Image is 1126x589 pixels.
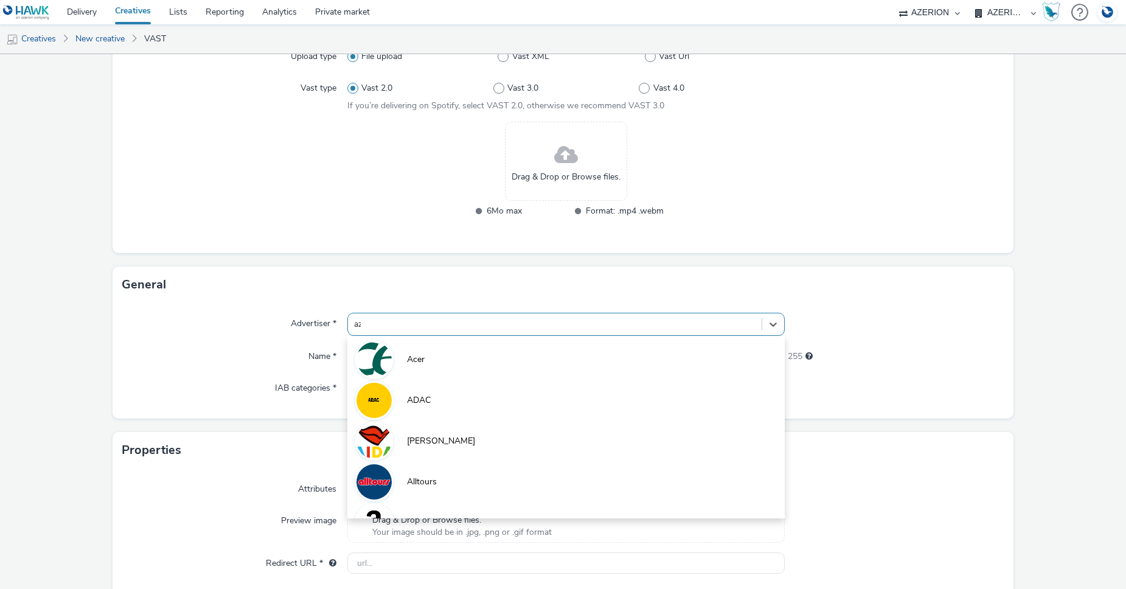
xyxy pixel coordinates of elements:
[407,517,439,529] span: Amazon
[356,505,392,540] img: Amazon
[3,5,50,20] img: undefined Logo
[512,171,620,183] span: Drag & Drop or Browse files.
[122,276,166,294] h3: General
[407,476,437,488] span: Alltours
[407,354,425,366] span: Acer
[261,552,341,570] label: Redirect URL *
[276,510,341,527] label: Preview image
[659,51,689,63] span: Vast Url
[1042,2,1060,22] img: Hawk Academy
[356,423,392,459] img: AIDA
[286,46,341,63] label: Upload type
[293,478,341,495] label: Attributes
[487,204,565,218] span: 6Mo max
[1098,2,1116,23] img: Account DE
[347,552,785,574] input: url...
[586,204,664,218] span: Format: .mp4 .webm
[138,24,172,54] a: VAST
[6,33,18,46] img: mobile
[407,435,475,447] span: [PERSON_NAME]
[270,377,341,394] label: IAB categories *
[122,441,181,459] h3: Properties
[296,77,341,94] label: Vast type
[304,346,341,363] label: Name *
[347,100,664,111] span: If you’re delivering on Spotify, select VAST 2.0, otherwise we recommend VAST 3.0
[286,313,341,330] label: Advertiser *
[372,514,552,526] span: Drag & Drop or Browse files.
[361,82,392,94] span: Vast 2.0
[653,82,684,94] span: Vast 4.0
[788,350,802,363] span: 255
[512,51,549,63] span: Vast XML
[1042,2,1065,22] a: Hawk Academy
[507,82,538,94] span: Vast 3.0
[323,557,336,570] div: URL will be used as a validation URL with some SSPs and it will be the redirection URL of your cr...
[372,526,552,538] span: Your image should be in .jpg, .png or .gif format
[69,24,131,54] a: New creative
[356,464,392,500] img: Alltours
[356,342,392,377] img: Acer
[361,51,402,63] span: File upload
[356,383,392,418] img: ADAC
[407,394,431,406] span: ADAC
[805,350,813,363] div: Maximum 255 characters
